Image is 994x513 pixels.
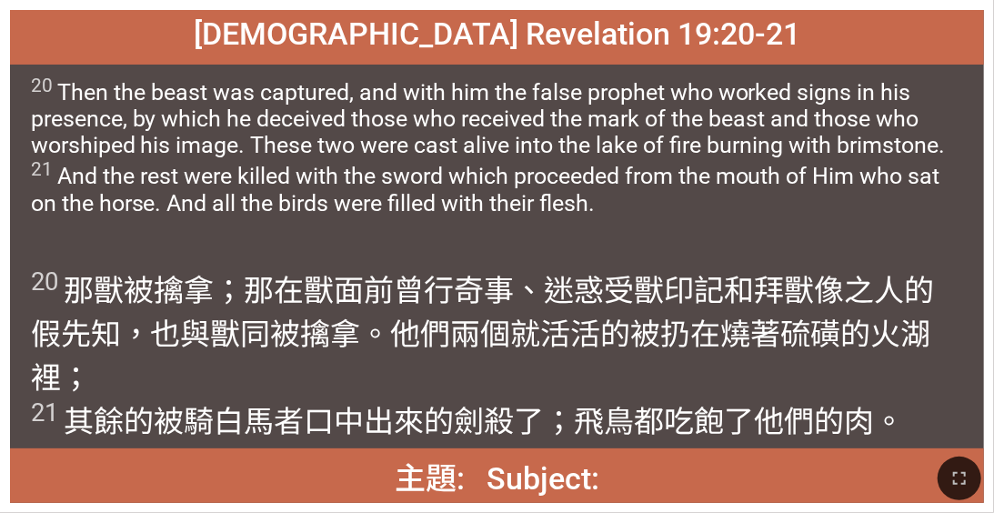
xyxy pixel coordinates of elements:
[664,404,904,439] wg3956: 吃飽了
[31,317,931,439] wg3326: 獸同被擒拿。他們兩個
[31,360,905,439] wg3041: 裡
[184,404,904,439] wg1722: 騎
[214,404,904,439] wg2521: 白馬
[31,317,931,439] wg4442: 湖
[31,397,58,427] sup: 21
[31,273,935,439] wg4084: ；那在獸面前
[31,75,53,96] sup: 20
[634,404,904,439] wg3732: 都
[874,404,904,439] wg4561: 。
[844,404,904,439] wg846: 肉
[484,404,904,439] wg4501: 殺了
[194,15,800,52] span: [DEMOGRAPHIC_DATA] Revelation 19:20-21
[31,317,931,439] wg1417: 就活活的
[31,267,58,297] sup: 20
[31,267,964,441] span: 那獸
[31,317,931,439] wg906: 在燒著
[31,158,53,180] sup: 21
[274,404,904,439] wg2462: 者口中
[754,404,904,439] wg5526: 他們的
[424,404,904,439] wg1607: 的劍
[31,317,931,439] wg5578: ，也與
[31,317,931,439] wg2198: 被扔
[364,404,904,439] wg4750: 出來
[31,273,935,439] wg1799: 曾行
[31,317,931,439] wg2303: 的火
[31,360,905,439] wg1519: ； 其餘的
[31,75,964,216] span: Then the beast was captured, and with him the false prophet who worked signs in his presence, by ...
[544,404,904,439] wg615: ；飛鳥
[31,317,931,439] wg2545: 硫磺
[154,404,904,439] wg3062: 被
[31,273,935,439] wg2342: 被擒拿
[31,273,935,439] wg4160: 奇事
